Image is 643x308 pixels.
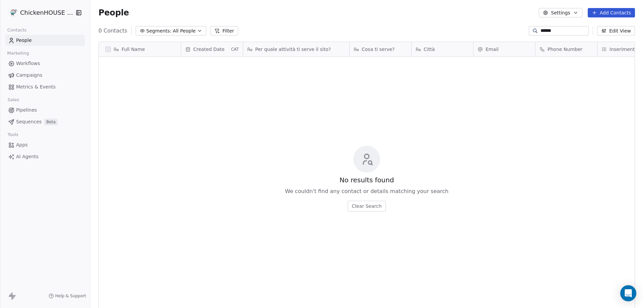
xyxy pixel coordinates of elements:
[5,116,85,127] a: SequencesBeta
[350,42,411,56] div: Cosa ti serve?
[98,8,129,18] span: People
[5,105,85,116] a: Pipelines
[348,201,385,211] button: Clear Search
[99,42,181,56] div: Full Name
[243,42,349,56] div: Per quale attività ti serve il sito?
[620,285,636,301] div: Open Intercom Messenger
[597,26,635,36] button: Edit View
[539,8,582,17] button: Settings
[16,72,42,79] span: Campaigns
[98,27,127,35] span: 0 Contacts
[44,119,58,125] span: Beta
[424,46,435,53] span: Città
[4,25,29,35] span: Contacts
[181,42,243,56] div: Created DateCAT
[362,46,395,53] span: Cosa ti serve?
[285,187,448,195] span: We couldn't find any contact or details matching your search
[486,46,499,53] span: Email
[16,83,56,90] span: Metrics & Events
[4,48,32,58] span: Marketing
[340,175,394,185] span: No results found
[5,151,85,162] a: AI Agents
[5,95,22,105] span: Sales
[255,46,331,53] span: Per quale attività ti serve il sito?
[412,42,473,56] div: Città
[231,47,239,52] span: CAT
[474,42,535,56] div: Email
[535,42,597,56] div: Phone Number
[16,153,39,160] span: AI Agents
[9,9,17,17] img: 4.jpg
[210,26,238,36] button: Filter
[548,46,582,53] span: Phone Number
[5,70,85,81] a: Campaigns
[5,35,85,46] a: People
[5,81,85,93] a: Metrics & Events
[20,8,74,17] span: ChickenHOUSE snc
[16,118,42,125] span: Sequences
[99,57,181,297] div: grid
[122,46,145,53] span: Full Name
[16,141,28,148] span: Apps
[16,60,40,67] span: Workflows
[16,107,37,114] span: Pipelines
[5,58,85,69] a: Workflows
[5,130,21,140] span: Tools
[193,46,224,53] span: Created Date
[173,27,196,35] span: All People
[16,37,32,44] span: People
[55,293,86,299] span: Help & Support
[8,7,71,18] button: ChickenHOUSE snc
[49,293,86,299] a: Help & Support
[146,27,171,35] span: Segments:
[5,139,85,150] a: Apps
[588,8,635,17] button: Add Contacts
